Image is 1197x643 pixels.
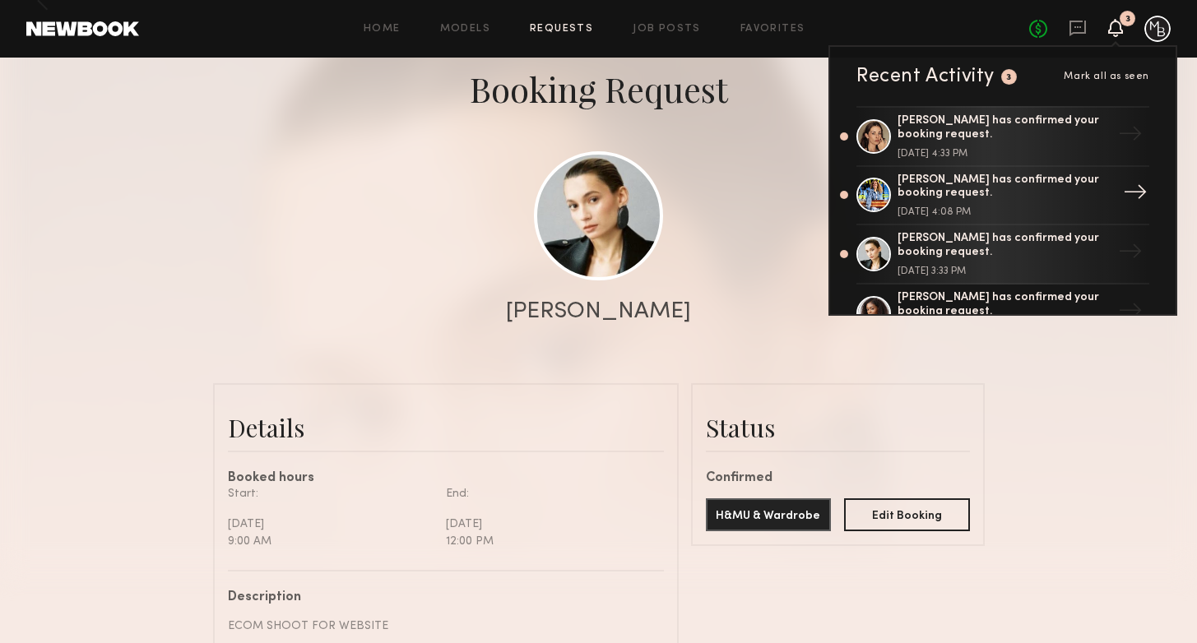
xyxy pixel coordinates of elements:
[1111,233,1149,275] div: →
[1111,115,1149,158] div: →
[1006,73,1012,82] div: 3
[898,232,1111,260] div: [PERSON_NAME] has confirmed your booking request.
[446,485,652,502] div: End:
[228,472,664,485] div: Booked hours
[228,485,434,502] div: Start:
[364,24,401,35] a: Home
[706,411,970,444] div: Status
[706,472,970,485] div: Confirmed
[898,149,1111,159] div: [DATE] 4:33 PM
[506,300,691,323] div: [PERSON_NAME]
[228,533,434,550] div: 9:00 AM
[228,411,664,444] div: Details
[898,266,1111,276] div: [DATE] 3:33 PM
[898,173,1111,201] div: [PERSON_NAME] has confirmed your booking request.
[740,24,805,35] a: Favorites
[530,24,593,35] a: Requests
[844,498,970,531] button: Edit Booking
[440,24,490,35] a: Models
[1125,15,1130,24] div: 3
[856,225,1149,284] a: [PERSON_NAME] has confirmed your booking request.[DATE] 3:33 PM→
[898,207,1111,217] div: [DATE] 4:08 PM
[470,66,728,112] div: Booking Request
[1116,173,1154,216] div: →
[898,114,1111,142] div: [PERSON_NAME] has confirmed your booking request.
[1111,292,1149,335] div: →
[446,516,652,533] div: [DATE]
[856,67,995,86] div: Recent Activity
[228,618,652,635] div: ECOM SHOOT FOR WEBSITE
[633,24,701,35] a: Job Posts
[898,291,1111,319] div: [PERSON_NAME] has confirmed your booking request.
[1064,72,1149,81] span: Mark all as seen
[856,167,1149,226] a: [PERSON_NAME] has confirmed your booking request.[DATE] 4:08 PM→
[856,106,1149,167] a: [PERSON_NAME] has confirmed your booking request.[DATE] 4:33 PM→
[856,284,1149,344] a: [PERSON_NAME] has confirmed your booking request.→
[706,498,832,531] button: H&MU & Wardrobe
[228,516,434,533] div: [DATE]
[228,591,652,604] div: Description
[446,533,652,550] div: 12:00 PM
